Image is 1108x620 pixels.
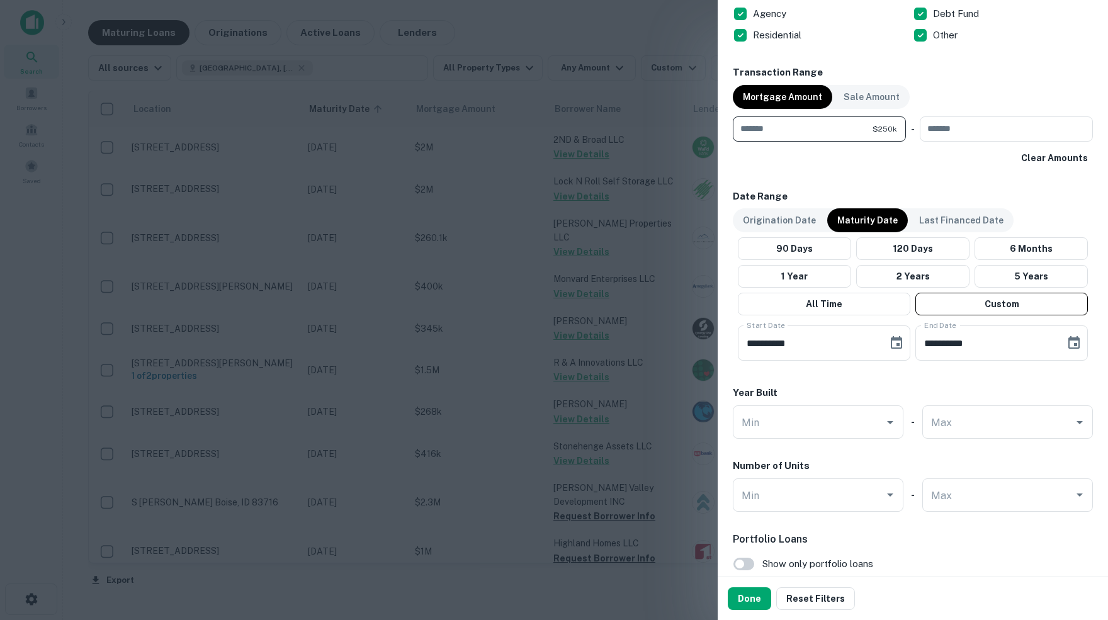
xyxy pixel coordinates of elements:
span: $250k [873,123,897,135]
button: Open [1071,486,1088,504]
button: Choose date, selected date is May 31, 2026 [1061,330,1087,356]
iframe: Chat Widget [1045,519,1108,580]
label: Start Date [747,320,785,330]
label: End Date [924,320,956,330]
p: Maturity Date [837,213,898,227]
p: Debt Fund [933,6,981,21]
h6: Transaction Range [733,65,1093,80]
h6: Date Range [733,189,1093,204]
button: 90 Days [738,237,851,260]
p: Origination Date [743,213,816,227]
button: 2 Years [856,265,969,288]
button: Reset Filters [776,587,855,610]
div: - [911,116,915,142]
button: Open [881,414,899,431]
button: Custom [915,293,1088,315]
h6: - [911,488,915,502]
button: 5 Years [975,265,1088,288]
button: 120 Days [856,237,969,260]
p: Mortgage Amount [743,90,822,104]
button: 6 Months [975,237,1088,260]
h6: Number of Units [733,459,810,473]
p: Last Financed Date [919,213,1003,227]
button: Clear Amounts [1016,147,1093,169]
p: Sale Amount [844,90,900,104]
button: Open [1071,414,1088,431]
button: Done [728,587,771,610]
h6: - [911,415,915,429]
button: Open [881,486,899,504]
p: Other [933,28,960,43]
h6: Portfolio Loans [733,532,1093,547]
button: 1 Year [738,265,851,288]
button: All Time [738,293,910,315]
button: Choose date, selected date is Nov 1, 2025 [884,330,909,356]
p: Agency [753,6,789,21]
span: Show only portfolio loans [762,556,873,572]
p: Residential [753,28,804,43]
h6: Year Built [733,386,777,400]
